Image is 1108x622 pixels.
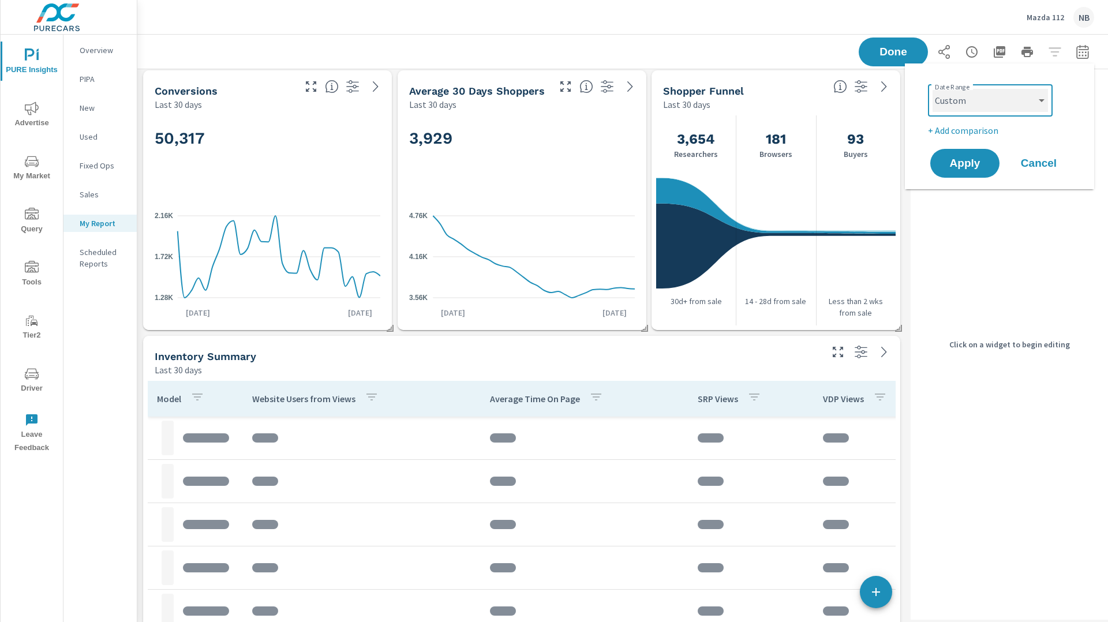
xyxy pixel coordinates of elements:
[663,85,744,97] h5: Shopper Funnel
[829,343,847,361] button: Make Fullscreen
[579,80,593,93] span: A rolling 30 day total of daily Shoppers on the dealership website, averaged over the selected da...
[80,160,128,171] p: Fixed Ops
[4,102,59,130] span: Advertise
[4,413,59,455] span: Leave Feedback
[155,350,256,362] h5: Inventory Summary
[698,393,738,404] p: SRP Views
[80,189,128,200] p: Sales
[80,131,128,143] p: Used
[594,307,635,319] p: [DATE]
[155,128,380,148] h2: 50,317
[556,77,575,96] button: Make Fullscreen
[4,208,59,236] span: Query
[823,393,864,404] p: VDP Views
[80,73,128,85] p: PIPA
[252,393,355,404] p: Website Users from Views
[1004,149,1073,178] button: Cancel
[4,48,59,77] span: PURE Insights
[433,307,473,319] p: [DATE]
[340,307,380,319] p: [DATE]
[870,47,916,57] span: Done
[80,246,128,269] p: Scheduled Reports
[325,80,339,93] span: The number of dealer-specified goals completed by a visitor. [Source: This data is provided by th...
[63,186,137,203] div: Sales
[4,155,59,183] span: My Market
[4,261,59,289] span: Tools
[155,98,202,111] p: Last 30 days
[302,77,320,96] button: Make Fullscreen
[663,98,710,111] p: Last 30 days
[409,293,428,301] text: 3.56K
[155,293,173,301] text: 1.28K
[875,77,893,96] a: See more details in report
[178,307,218,319] p: [DATE]
[988,40,1011,63] button: "Export Report to PDF"
[63,42,137,59] div: Overview
[1027,12,1064,23] p: Mazda 112
[63,128,137,145] div: Used
[490,393,580,404] p: Average Time On Page
[833,80,847,93] span: Know where every customer is during their purchase journey. View customer activity from first cli...
[4,314,59,342] span: Tier2
[366,77,385,96] a: See more details in report
[875,343,893,361] a: See more details in report
[409,128,635,148] h2: 3,929
[409,252,428,260] text: 4.16K
[859,38,928,66] button: Done
[933,40,956,63] button: Share Report
[63,70,137,88] div: PIPA
[155,363,202,377] p: Last 30 days
[63,215,137,232] div: My Report
[1073,7,1094,28] div: NB
[1071,40,1094,63] button: Select Date Range
[1016,158,1062,168] span: Cancel
[930,149,1000,178] button: Apply
[409,85,545,97] h5: Average 30 Days Shoppers
[63,99,137,117] div: New
[155,85,218,97] h5: Conversions
[409,211,428,219] text: 4.76K
[621,77,639,96] a: See more details in report
[63,157,137,174] div: Fixed Ops
[155,211,173,219] text: 2.16K
[157,393,181,404] p: Model
[80,44,128,56] p: Overview
[4,367,59,395] span: Driver
[1016,40,1039,63] button: Print Report
[80,218,128,229] p: My Report
[1,35,63,459] div: nav menu
[949,339,1070,350] p: Click on a widget to begin editing
[80,102,128,114] p: New
[942,158,988,168] span: Apply
[63,243,137,272] div: Scheduled Reports
[928,123,1076,137] p: + Add comparison
[409,98,456,111] p: Last 30 days
[155,252,173,260] text: 1.72K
